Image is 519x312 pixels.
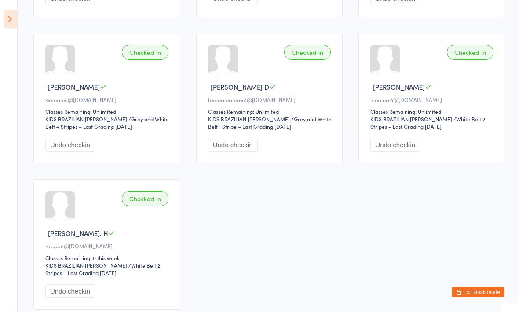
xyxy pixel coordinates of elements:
[208,138,258,152] button: Undo checkin
[452,287,504,297] button: Exit kiosk mode
[373,83,425,92] span: [PERSON_NAME]
[45,243,171,250] div: m••••e@[DOMAIN_NAME]
[45,116,127,123] div: KIDS BRAZILIAN [PERSON_NAME]
[45,262,127,269] div: KIDS BRAZILIAN [PERSON_NAME]
[48,83,100,92] span: [PERSON_NAME]
[370,116,452,123] div: KIDS BRAZILIAN [PERSON_NAME]
[208,116,290,123] div: KIDS BRAZILIAN [PERSON_NAME]
[45,285,95,298] button: Undo checkin
[284,45,331,60] div: Checked in
[211,83,269,92] span: [PERSON_NAME] D
[208,96,334,104] div: l•••••••••••••e@[DOMAIN_NAME]
[45,108,171,116] div: Classes Remaining: Unlimited
[45,254,171,262] div: Classes Remaining: 0 this week
[370,108,496,116] div: Classes Remaining: Unlimited
[122,45,168,60] div: Checked in
[370,96,496,104] div: l•••••••n@[DOMAIN_NAME]
[208,108,334,116] div: Classes Remaining: Unlimited
[45,96,171,104] div: k•••••••l@[DOMAIN_NAME]
[48,229,108,238] span: [PERSON_NAME]. H
[122,192,168,207] div: Checked in
[45,138,95,152] button: Undo checkin
[370,138,420,152] button: Undo checkin
[447,45,493,60] div: Checked in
